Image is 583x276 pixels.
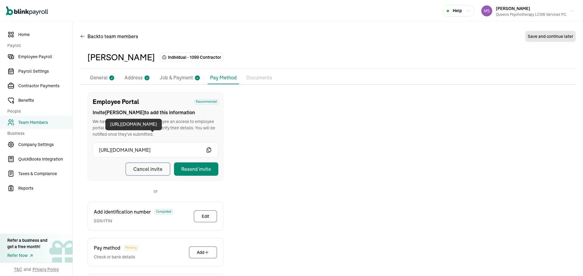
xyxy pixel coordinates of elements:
[194,99,218,105] span: Recommended
[93,118,218,138] span: We have emailed a link to this employee an access to employee portal and asking them to add and v...
[155,209,173,214] span: Completed
[18,83,73,89] span: Contractor Payments
[479,3,577,18] button: [PERSON_NAME]Queens Psychotherapy LCSW Services P.C.
[194,210,217,222] button: Edit
[105,119,162,130] div: [URL][DOMAIN_NAME]
[124,245,138,251] span: Pending
[6,2,48,20] nav: Global
[14,266,22,272] span: T&C
[94,254,138,260] span: Check or bank details
[94,208,151,215] span: Add identification number
[7,252,47,259] a: Refer Now
[93,109,218,116] span: Invite [PERSON_NAME] to add this information
[18,171,73,177] span: Taxes & Compliance
[87,33,138,40] span: Back
[94,244,120,251] span: Pay method
[453,8,462,14] span: Help
[160,74,193,82] p: Job & Payment
[443,5,474,17] button: Help
[18,185,73,191] span: Reports
[99,33,138,40] span: to team members
[181,165,211,173] div: Resend invite
[18,156,73,162] span: QuickBooks Integration
[197,249,209,255] div: Add
[246,74,272,82] p: Documents
[90,74,107,82] p: General
[18,97,73,104] span: Benefits
[154,188,158,195] p: or
[174,162,218,176] button: Resend invite
[99,146,206,154] span: [URL][DOMAIN_NAME]
[525,31,576,42] button: Save and continue later
[189,246,217,258] button: Add
[496,6,530,11] span: [PERSON_NAME]
[18,68,73,75] span: Payroll Settings
[18,141,73,148] span: Company Settings
[94,218,173,224] span: SSN/ITIN
[125,162,170,176] button: Cancel invite
[87,51,155,64] div: [PERSON_NAME]
[124,74,143,82] p: Address
[18,119,73,126] span: Team Members
[202,213,209,219] div: Edit
[18,54,73,60] span: Employee Payroll
[7,42,69,49] span: Payroll
[482,211,583,276] iframe: Chat Widget
[93,97,139,106] span: Employee Portal
[133,165,162,173] div: Cancel invite
[80,29,138,44] button: Backto team members
[32,266,59,272] span: Privacy Policy
[7,130,69,137] span: Business
[7,237,47,250] div: Refer a business and get a free month!
[168,54,221,60] span: Individual - 1099 Contractor
[7,108,69,115] span: People
[496,12,567,17] div: Queens Psychotherapy LCSW Services P.C.
[18,32,73,38] span: Home
[210,74,237,81] p: Pay Method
